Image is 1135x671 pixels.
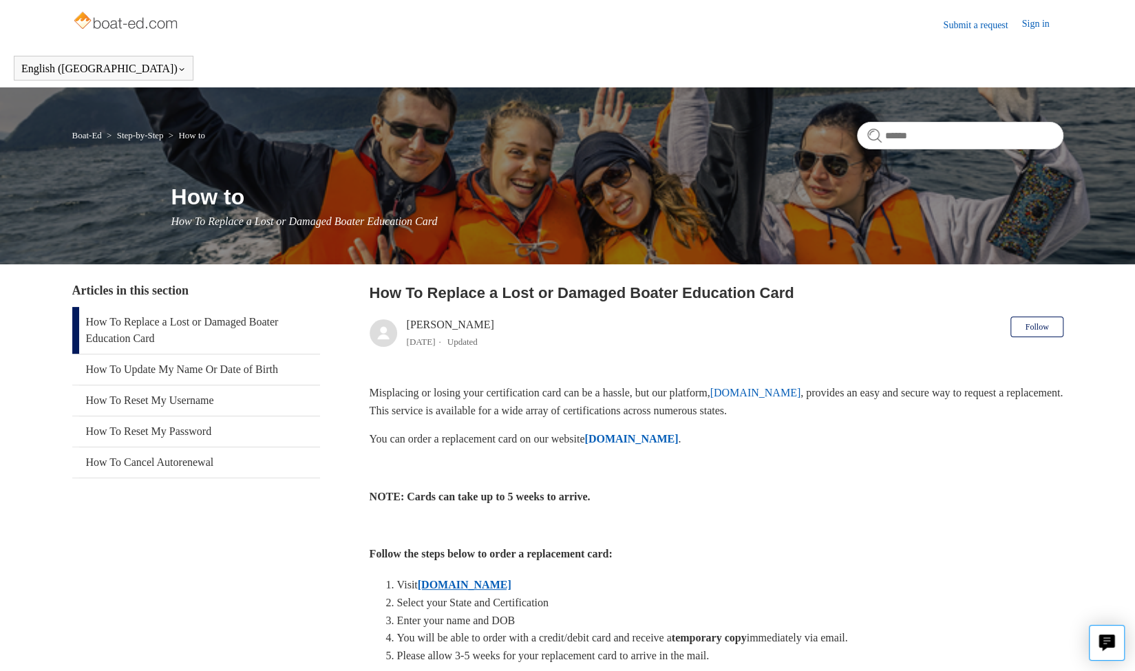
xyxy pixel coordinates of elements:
[407,337,436,347] time: 04/08/2025, 12:48
[397,632,848,643] span: You will be able to order with a credit/debit card and receive a immediately via email.
[1089,625,1125,661] button: Live chat
[72,416,320,447] a: How To Reset My Password
[72,130,102,140] a: Boat-Ed
[857,122,1063,149] input: Search
[370,548,613,560] strong: Follow the steps below to order a replacement card:
[1021,17,1063,33] a: Sign in
[447,337,478,347] li: Updated
[166,130,205,140] li: How to
[72,385,320,416] a: How To Reset My Username
[943,18,1021,32] a: Submit a request
[710,387,800,398] a: [DOMAIN_NAME]
[584,433,678,445] a: [DOMAIN_NAME]
[178,130,205,140] a: How to
[104,130,166,140] li: Step-by-Step
[72,447,320,478] a: How To Cancel Autorenewal
[397,579,418,590] span: Visit
[672,632,747,643] strong: temporary copy
[1010,317,1063,337] button: Follow Article
[370,433,585,445] span: You can order a replacement card on our website
[370,384,1063,419] p: Misplacing or losing your certification card can be a hassle, but our platform, , provides an eas...
[72,130,105,140] li: Boat-Ed
[370,491,591,502] strong: NOTE: Cards can take up to 5 weeks to arrive.
[370,281,1063,304] h2: How To Replace a Lost or Damaged Boater Education Card
[397,597,549,608] span: Select your State and Certification
[418,579,511,590] a: [DOMAIN_NAME]
[407,317,494,350] div: [PERSON_NAME]
[171,215,438,227] span: How To Replace a Lost or Damaged Boater Education Card
[397,615,516,626] span: Enter your name and DOB
[72,8,182,36] img: Boat-Ed Help Center home page
[117,130,164,140] a: Step-by-Step
[72,354,320,385] a: How To Update My Name Or Date of Birth
[72,307,320,354] a: How To Replace a Lost or Damaged Boater Education Card
[678,433,681,445] span: .
[171,180,1063,213] h1: How to
[397,650,710,661] span: Please allow 3-5 weeks for your replacement card to arrive in the mail.
[72,284,189,297] span: Articles in this section
[21,63,186,75] button: English ([GEOGRAPHIC_DATA])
